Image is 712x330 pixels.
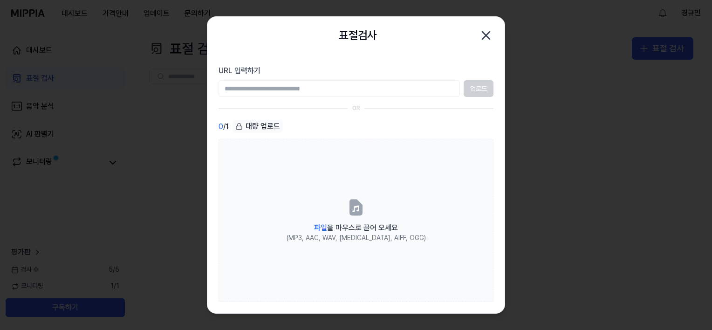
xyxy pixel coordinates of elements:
div: OR [352,104,360,112]
span: 을 마우스로 끌어 오세요 [314,223,398,232]
span: 0 [219,121,223,132]
span: 파일 [314,223,327,232]
div: / 1 [219,120,229,133]
label: URL 입력하기 [219,65,493,76]
button: 대량 업로드 [233,120,283,133]
div: (MP3, AAC, WAV, [MEDICAL_DATA], AIFF, OGG) [287,234,426,243]
h2: 표절검사 [339,27,377,44]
